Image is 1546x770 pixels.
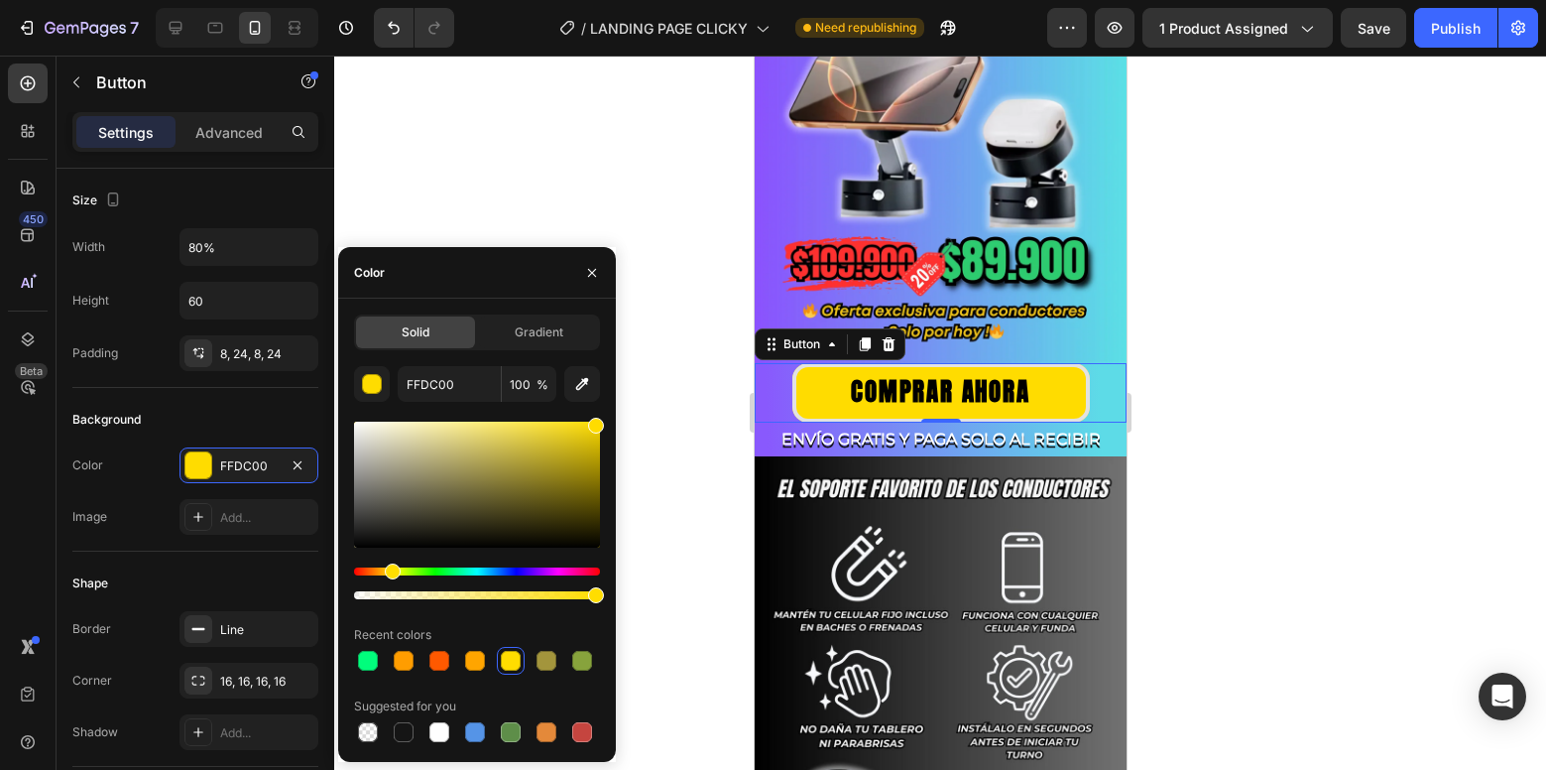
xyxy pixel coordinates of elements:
[72,575,108,592] div: Shape
[180,283,317,319] input: Auto
[72,292,109,310] div: Height
[755,56,1127,770] iframe: Design area
[1479,673,1526,720] div: Open Intercom Messenger
[1431,18,1481,39] div: Publish
[72,411,141,429] div: Background
[72,508,107,526] div: Image
[72,238,105,256] div: Width
[515,323,563,341] span: Gradient
[98,122,154,143] p: Settings
[398,366,501,402] input: Eg: FFFFFF
[195,122,263,143] p: Advanced
[354,568,600,576] div: Hue
[19,211,48,227] div: 450
[72,620,111,638] div: Border
[1414,8,1497,48] button: Publish
[15,363,48,379] div: Beta
[1341,8,1406,48] button: Save
[536,376,548,394] span: %
[72,188,125,214] div: Size
[581,18,586,39] span: /
[8,8,148,48] button: 7
[96,70,265,94] p: Button
[130,16,139,40] p: 7
[72,723,118,741] div: Shadow
[220,673,313,691] div: 16, 16, 16, 16
[72,456,103,474] div: Color
[72,344,118,362] div: Padding
[354,698,456,715] div: Suggested for you
[72,672,112,690] div: Corner
[354,626,431,644] div: Recent colors
[1142,8,1333,48] button: 1 product assigned
[1358,20,1390,37] span: Save
[220,457,278,475] div: FFDC00
[180,229,317,265] input: Auto
[220,345,313,363] div: 8, 24, 8, 24
[220,509,313,527] div: Add...
[815,19,916,37] span: Need republishing
[402,323,429,341] span: Solid
[1159,18,1288,39] span: 1 product assigned
[374,8,454,48] div: Undo/Redo
[220,621,313,639] div: Line
[354,264,385,282] div: Color
[220,724,313,742] div: Add...
[590,18,748,39] span: LANDING PAGE CLICKY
